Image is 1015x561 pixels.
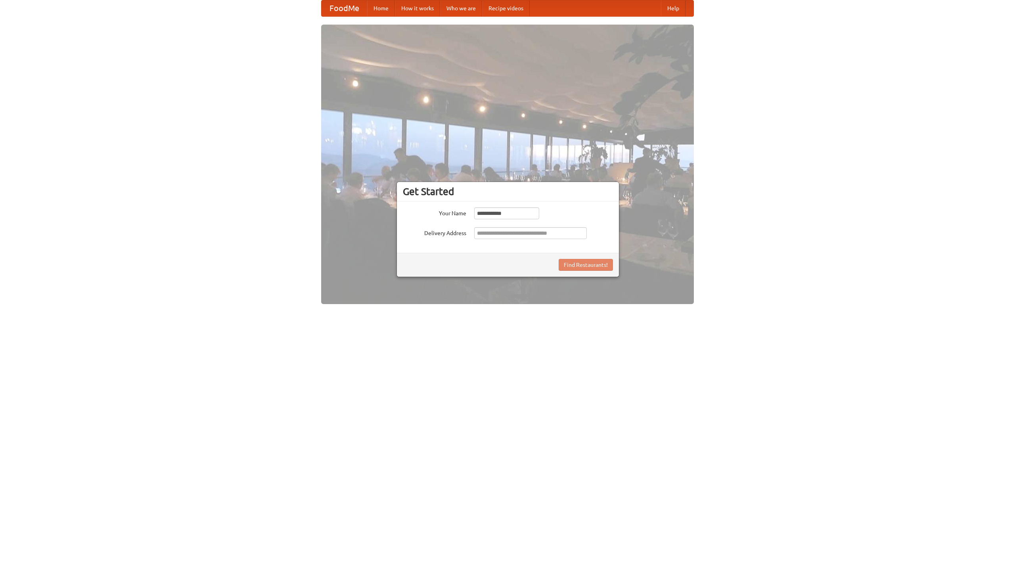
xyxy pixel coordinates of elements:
a: Who we are [440,0,482,16]
a: FoodMe [322,0,367,16]
a: How it works [395,0,440,16]
label: Your Name [403,207,466,217]
a: Help [661,0,686,16]
a: Recipe videos [482,0,530,16]
label: Delivery Address [403,227,466,237]
a: Home [367,0,395,16]
h3: Get Started [403,186,613,197]
button: Find Restaurants! [559,259,613,271]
